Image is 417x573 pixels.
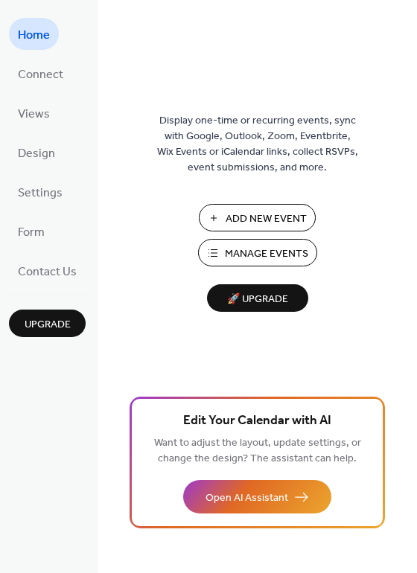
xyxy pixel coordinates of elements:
[183,480,331,513] button: Open AI Assistant
[226,211,307,227] span: Add New Event
[9,97,59,129] a: Views
[154,433,361,469] span: Want to adjust the layout, update settings, or change the design? The assistant can help.
[198,239,317,266] button: Manage Events
[18,63,63,86] span: Connect
[18,24,50,47] span: Home
[216,289,299,310] span: 🚀 Upgrade
[183,411,331,432] span: Edit Your Calendar with AI
[9,255,86,286] a: Contact Us
[207,284,308,312] button: 🚀 Upgrade
[9,57,72,89] a: Connect
[18,182,63,205] span: Settings
[25,317,71,333] span: Upgrade
[206,490,288,506] span: Open AI Assistant
[18,103,50,126] span: Views
[9,215,54,247] a: Form
[225,246,308,262] span: Manage Events
[18,221,45,244] span: Form
[199,204,316,231] button: Add New Event
[18,142,55,165] span: Design
[9,310,86,337] button: Upgrade
[9,176,71,208] a: Settings
[9,18,59,50] a: Home
[18,260,77,284] span: Contact Us
[157,113,358,176] span: Display one-time or recurring events, sync with Google, Outlook, Zoom, Eventbrite, Wix Events or ...
[9,136,64,168] a: Design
